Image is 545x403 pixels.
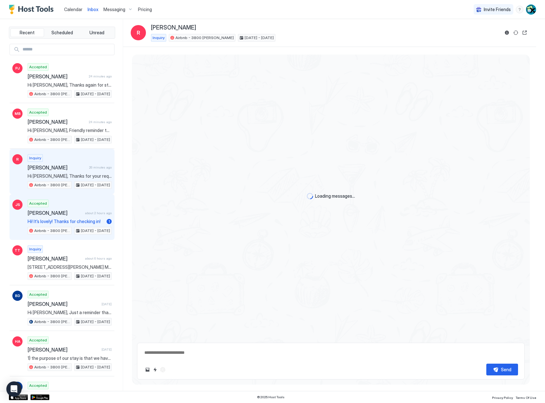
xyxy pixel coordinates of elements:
[28,164,87,171] span: [PERSON_NAME]
[28,128,112,133] span: Hi [PERSON_NAME], Friendly reminder to please leave a review! Reviews are important for the longe...
[89,165,112,169] span: 26 minutes ago
[108,219,110,224] span: 1
[151,366,159,373] button: Quick reply
[85,256,112,261] span: about 6 hours ago
[89,30,104,36] span: Unread
[315,193,355,199] span: Loading messages...
[29,64,47,70] span: Accepted
[64,6,82,13] a: Calendar
[89,74,112,78] span: 24 minutes ago
[34,137,70,142] span: Airbnb - 3800 [PERSON_NAME]
[102,347,112,352] span: [DATE]
[138,7,152,12] span: Pricing
[29,109,47,115] span: Accepted
[28,310,112,315] span: Hi [PERSON_NAME], Just a reminder that your check-out is [DATE] at 11AM. We hope you've enjoyed y...
[151,24,196,31] span: [PERSON_NAME]
[9,5,56,14] a: Host Tools Logo
[28,82,112,88] span: Hi [PERSON_NAME], Thanks again for staying with us - we've left you a 5 star review! If you enjoy...
[45,28,79,37] button: Scheduled
[88,6,98,13] a: Inbox
[486,364,518,375] button: Send
[20,44,114,55] input: Input Field
[9,27,115,39] div: tab-group
[29,337,47,343] span: Accepted
[34,228,70,234] span: Airbnb - 3800 [PERSON_NAME]
[88,7,98,12] span: Inbox
[6,381,22,397] div: Open Intercom Messenger
[503,29,511,36] button: Reservation information
[15,111,21,116] span: MB
[137,29,140,36] span: R
[81,182,110,188] span: [DATE] - [DATE]
[28,210,82,216] span: [PERSON_NAME]
[34,182,70,188] span: Airbnb - 3800 [PERSON_NAME]
[29,246,41,252] span: Inquiry
[501,366,511,373] div: Send
[28,301,99,307] span: [PERSON_NAME]
[9,394,28,400] a: App Store
[257,395,285,399] span: © 2025 Host Tools
[81,319,110,325] span: [DATE] - [DATE]
[15,248,20,253] span: TT
[34,91,70,97] span: Airbnb - 3800 [PERSON_NAME]
[28,255,82,262] span: [PERSON_NAME]
[492,394,513,400] a: Privacy Policy
[81,228,110,234] span: [DATE] - [DATE]
[28,219,104,224] span: Hi! It’s lovely! Thanks for checking in!
[28,119,86,125] span: [PERSON_NAME]
[28,73,86,80] span: [PERSON_NAME]
[15,65,20,71] span: PJ
[64,7,82,12] span: Calendar
[85,211,112,215] span: about 2 hours ago
[10,28,44,37] button: Recent
[29,155,41,161] span: Inquiry
[89,120,112,124] span: 24 minutes ago
[29,201,47,206] span: Accepted
[516,6,523,13] div: menu
[34,364,70,370] span: Airbnb - 3800 [PERSON_NAME]
[492,396,513,400] span: Privacy Policy
[153,35,165,41] span: Inquiry
[20,30,35,36] span: Recent
[245,35,274,41] span: [DATE] - [DATE]
[28,173,112,179] span: Hi [PERSON_NAME], Thanks for your request! I'll review the details and get back to you shortly.
[521,29,529,36] button: Open reservation
[29,292,47,297] span: Accepted
[51,30,73,36] span: Scheduled
[28,347,99,353] span: [PERSON_NAME]
[15,339,20,344] span: HA
[81,137,110,142] span: [DATE] - [DATE]
[175,35,234,41] span: Airbnb - 3800 [PERSON_NAME]
[144,366,151,373] button: Upload image
[81,273,110,279] span: [DATE] - [DATE]
[307,193,313,199] div: loading
[16,156,19,162] span: R
[80,28,114,37] button: Unread
[512,29,520,36] button: Sync reservation
[81,364,110,370] span: [DATE] - [DATE]
[81,91,110,97] span: [DATE] - [DATE]
[15,293,20,299] span: BD
[30,394,49,400] a: Google Play Store
[102,302,112,306] span: [DATE]
[484,7,511,12] span: Invite Friends
[28,264,112,270] span: [STREET_ADDRESS][PERSON_NAME] My brother will meet you there at 1:00 PM on the 15th, [DATE]. For ...
[515,396,536,400] span: Terms Of Use
[34,319,70,325] span: Airbnb - 3800 [PERSON_NAME]
[34,273,70,279] span: Airbnb - 3800 [PERSON_NAME]
[526,4,536,15] div: User profile
[15,202,20,208] span: JS
[515,394,536,400] a: Terms Of Use
[28,355,112,361] span: 1) the purpose of our stay is that we have a security detail to work for a celebrity 2) there wil...
[29,383,47,388] span: Accepted
[103,7,125,12] span: Messaging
